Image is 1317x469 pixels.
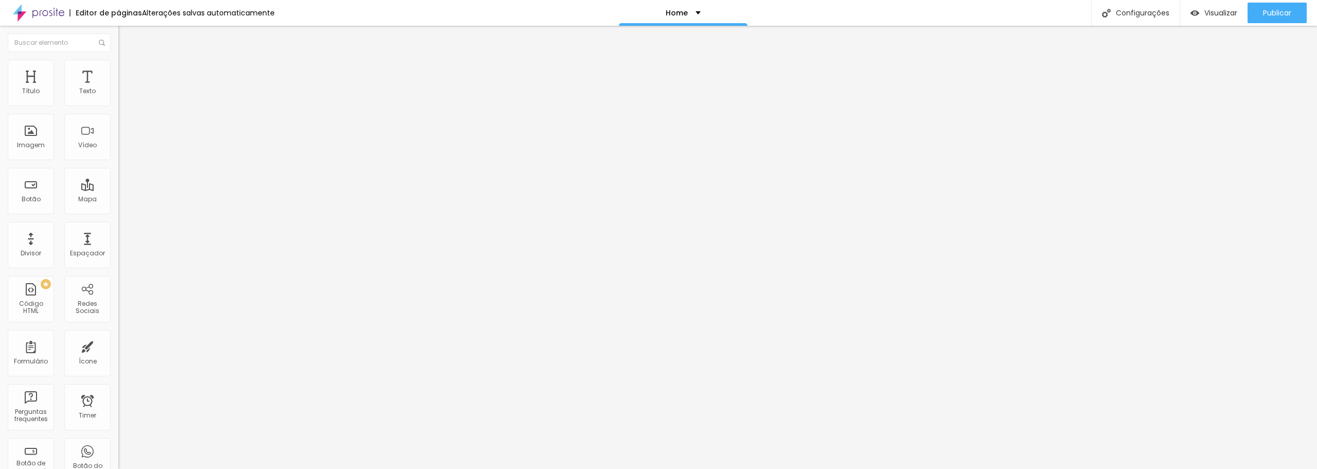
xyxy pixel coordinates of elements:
input: Buscar elemento [8,33,111,52]
span: Publicar [1263,9,1291,17]
img: Icone [1102,9,1111,18]
div: Texto [79,88,96,95]
div: Formulário [14,358,48,365]
div: Editor de páginas [69,9,142,16]
div: Perguntas frequentes [10,408,51,423]
img: view-1.svg [1190,9,1199,18]
div: Imagem [17,142,45,149]
div: Espaçador [70,250,105,257]
p: Home [666,9,688,16]
div: Redes Sociais [67,300,108,315]
div: Alterações salvas automaticamente [142,9,275,16]
div: Código HTML [10,300,51,315]
div: Botão [22,196,41,203]
div: Mapa [78,196,97,203]
div: Timer [79,412,96,419]
div: Ícone [79,358,97,365]
button: Publicar [1248,3,1307,23]
button: Visualizar [1180,3,1248,23]
div: Vídeo [78,142,97,149]
span: Visualizar [1204,9,1237,17]
img: Icone [99,40,105,46]
div: Título [22,88,40,95]
iframe: Editor [118,26,1317,469]
div: Divisor [21,250,41,257]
